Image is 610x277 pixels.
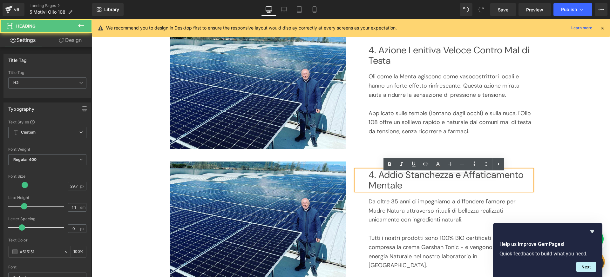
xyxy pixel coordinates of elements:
div: v6 [13,5,21,14]
p: Quick feedback to build what you need. [499,251,596,257]
input: Color [20,248,61,255]
a: v6 [3,3,24,16]
a: Landing Pages [30,3,92,8]
div: % [71,246,86,257]
iframe: Pulsante per aprire la finestra di messaggistica [493,233,513,253]
span: Library [104,7,119,12]
div: Title Tag [8,54,27,63]
b: H2 [13,80,19,85]
span: Heading [16,23,36,29]
div: Font Size [8,174,86,179]
p: We recommend you to design in Desktop first to ensure the responsive layout would display correct... [106,24,397,31]
p: Applicato sulle tempie (lontano dagli occhi) e sulla nuca, l'Olio 108 offre un sollievo rapido e ... [277,90,440,117]
a: Design [47,33,93,47]
button: Hide survey [588,228,596,235]
div: Letter Spacing [8,217,86,221]
b: Custom [21,130,36,135]
p: Da oltre 35 anni ci impegniamo a diffondere l'amore per Madre Natura attraverso rituali di bellez... [277,178,440,205]
h2: Help us improve GemPages! [499,241,596,248]
div: Font [8,265,86,269]
div: Title Tag [8,70,86,75]
a: New Library [92,3,124,16]
button: Publish [553,3,592,16]
div: Help us improve GemPages! [499,228,596,272]
h2: 4. Azione Lenitiva Veloce Contro Mal di Testa [277,26,440,47]
a: Laptop [276,3,292,16]
button: Undo [460,3,472,16]
div: Line Height [8,195,86,200]
div: Text Color [8,238,86,242]
div: Text Styles [8,119,86,124]
div: Typography [8,103,34,112]
a: Desktop [261,3,276,16]
span: Save [498,6,508,13]
a: Tablet [292,3,307,16]
button: Redo [475,3,488,16]
iframe: Chiudi messaggio [465,217,478,230]
div: Font Weight [8,147,86,152]
span: em [80,205,85,209]
span: px [80,184,85,188]
span: Preview [526,6,543,13]
a: Mobile [307,3,322,16]
iframe: Messaggio dall’azienda [480,216,513,230]
button: Next question [576,262,596,272]
p: Tutti i nostri prodotti sono 100% BIO certificati AIAB - compresa la crema Garshan Tonic - e veng... [277,214,440,251]
span: 5 Motivi Olio 108 [30,10,65,15]
b: Regular 400 [13,157,37,162]
button: More [595,3,607,16]
a: Preview [518,3,551,16]
span: px [80,227,85,231]
a: Learn more [569,24,595,32]
span: Publish [561,7,577,12]
p: Oli come la Menta agiscono come vasocostrittori locali e hanno un forte effetto rinfrescante. Que... [277,53,440,80]
h2: 4. Addio Stanchezza e Affaticamento Mentale [277,151,440,171]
